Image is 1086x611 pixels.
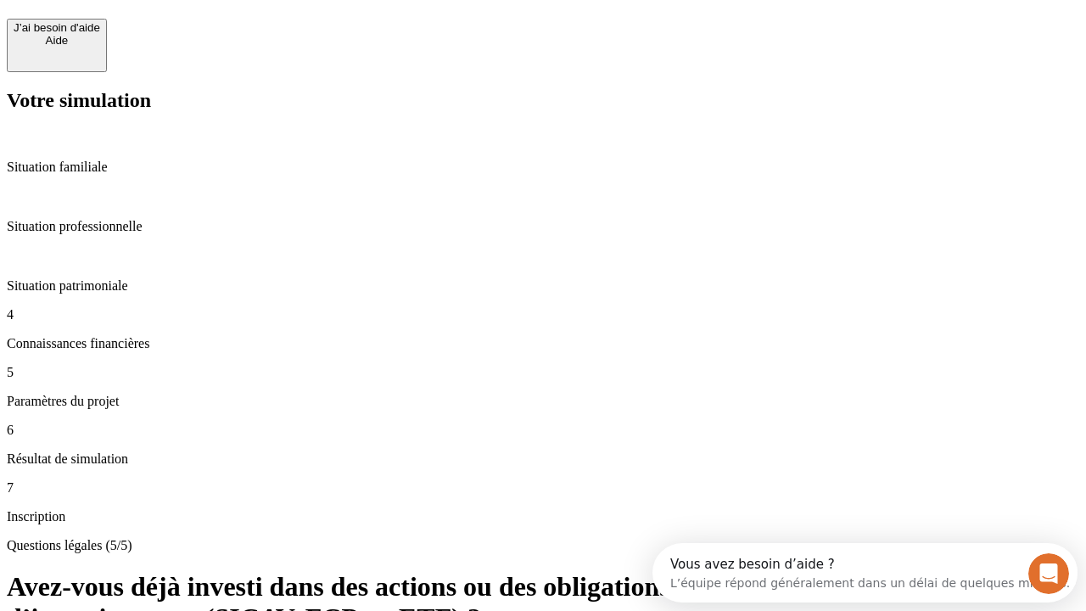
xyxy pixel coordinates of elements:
[7,509,1079,524] p: Inscription
[7,19,107,72] button: J’ai besoin d'aideAide
[7,336,1079,351] p: Connaissances financières
[7,278,1079,294] p: Situation patrimoniale
[7,538,1079,553] p: Questions légales (5/5)
[18,14,417,28] div: Vous avez besoin d’aide ?
[1028,553,1069,594] iframe: Intercom live chat
[7,307,1079,322] p: 4
[18,28,417,46] div: L’équipe répond généralement dans un délai de quelques minutes.
[7,480,1079,496] p: 7
[14,21,100,34] div: J’ai besoin d'aide
[652,543,1078,603] iframe: Intercom live chat discovery launcher
[14,34,100,47] div: Aide
[7,219,1079,234] p: Situation professionnelle
[7,365,1079,380] p: 5
[7,7,467,53] div: Ouvrir le Messenger Intercom
[7,451,1079,467] p: Résultat de simulation
[7,89,1079,112] h2: Votre simulation
[7,394,1079,409] p: Paramètres du projet
[7,160,1079,175] p: Situation familiale
[7,423,1079,438] p: 6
